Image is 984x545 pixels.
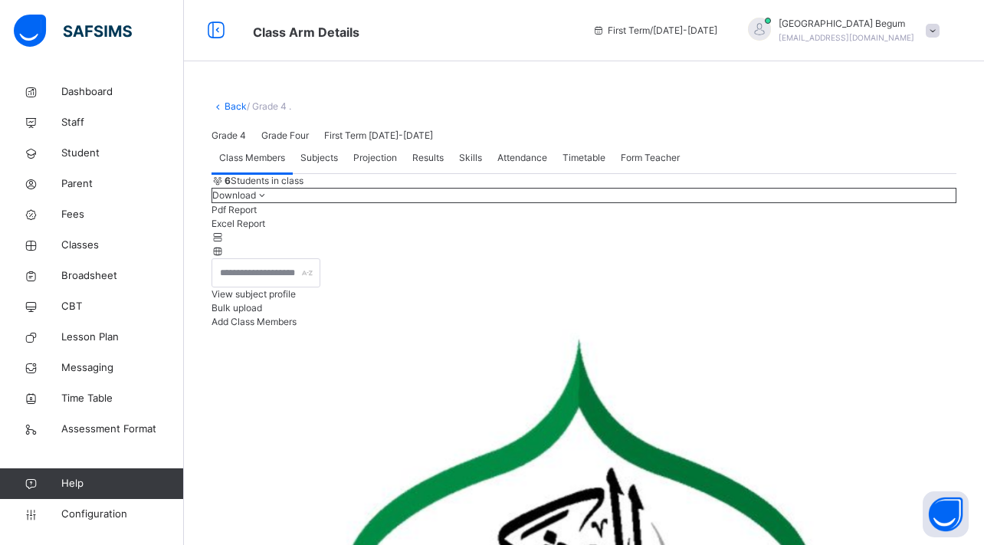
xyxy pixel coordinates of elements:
[225,174,303,188] span: Students in class
[563,151,605,165] span: Timetable
[61,330,184,345] span: Lesson Plan
[14,15,132,47] img: safsims
[219,151,285,165] span: Class Members
[212,288,296,300] span: View subject profile
[779,33,914,42] span: [EMAIL_ADDRESS][DOMAIN_NAME]
[61,115,184,130] span: Staff
[621,151,680,165] span: Form Teacher
[212,316,297,327] span: Add Class Members
[247,100,291,112] span: / Grade 4 .
[225,175,231,186] b: 6
[61,299,184,314] span: CBT
[253,25,359,40] span: Class Arm Details
[212,130,246,141] span: Grade 4
[61,422,184,437] span: Assessment Format
[733,17,947,44] div: Shumsunnahar Begum
[412,151,444,165] span: Results
[300,151,338,165] span: Subjects
[61,507,183,522] span: Configuration
[61,176,184,192] span: Parent
[61,268,184,284] span: Broadsheet
[212,217,956,231] li: dropdown-list-item-null-1
[61,84,184,100] span: Dashboard
[61,207,184,222] span: Fees
[459,151,482,165] span: Skills
[324,130,433,141] span: First Term [DATE]-[DATE]
[212,189,256,201] span: Download
[212,203,956,217] li: dropdown-list-item-null-0
[61,238,184,253] span: Classes
[779,17,914,31] span: [GEOGRAPHIC_DATA] Begum
[61,476,183,491] span: Help
[61,146,184,161] span: Student
[923,491,969,537] button: Open asap
[61,391,184,406] span: Time Table
[212,302,262,314] span: Bulk upload
[261,130,309,141] span: Grade Four
[225,100,247,112] a: Back
[592,24,717,38] span: session/term information
[61,360,184,376] span: Messaging
[353,151,397,165] span: Projection
[497,151,547,165] span: Attendance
